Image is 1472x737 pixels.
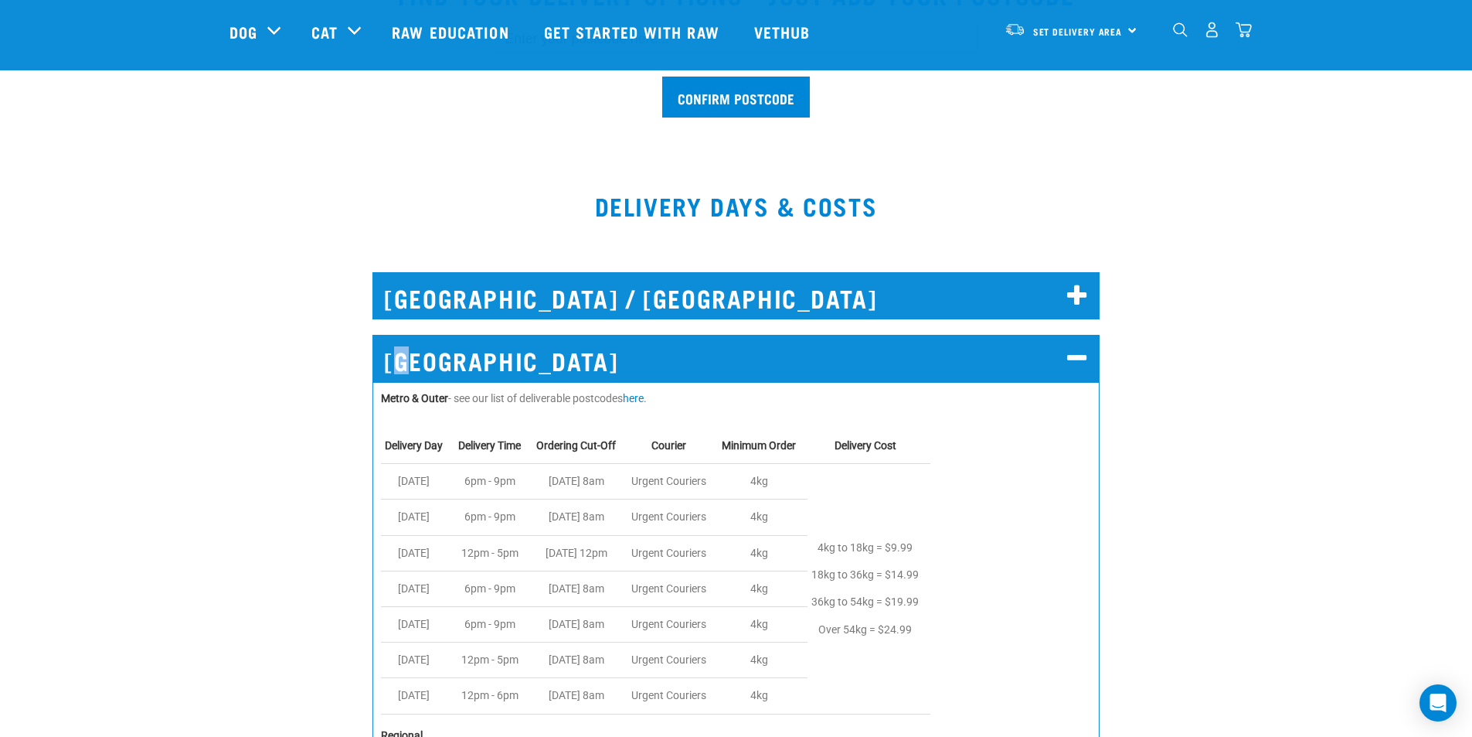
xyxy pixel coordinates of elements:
[381,678,454,714] td: [DATE]
[1419,684,1457,722] div: Open Intercom Messenger
[454,643,532,678] td: 12pm - 5pm
[381,643,454,678] td: [DATE]
[454,606,532,642] td: 6pm - 9pm
[458,439,521,452] strong: Delivery Time
[627,606,718,642] td: Urgent Couriers
[372,335,1100,382] h2: [GEOGRAPHIC_DATA]
[532,535,627,571] td: [DATE] 12pm
[376,1,528,63] a: Raw Education
[718,535,807,571] td: 4kg
[627,678,718,714] td: Urgent Couriers
[536,439,616,452] strong: Ordering Cut-Off
[532,606,627,642] td: [DATE] 8am
[627,571,718,606] td: Urgent Couriers
[381,392,419,404] strong: Metro &
[385,439,443,452] strong: Delivery Day
[718,571,807,606] td: 4kg
[627,464,718,500] td: Urgent Couriers
[1033,29,1123,34] span: Set Delivery Area
[381,535,454,571] td: [DATE]
[718,678,807,714] td: 4kg
[421,392,448,404] strong: Outer
[381,500,454,535] td: [DATE]
[381,606,454,642] td: [DATE]
[532,571,627,606] td: [DATE] 8am
[529,1,739,63] a: Get started with Raw
[811,534,919,643] p: 4kg to 18kg = $9.99 18kg to 36kg = $14.99 36kg to 54kg = $19.99 Over 54kg = $24.99
[627,535,718,571] td: Urgent Couriers
[532,464,627,500] td: [DATE] 8am
[454,464,532,500] td: 6pm - 9pm
[1236,22,1252,38] img: home-icon@2x.png
[532,678,627,714] td: [DATE] 8am
[229,20,257,43] a: Dog
[381,571,454,606] td: [DATE]
[454,571,532,606] td: 6pm - 9pm
[623,392,644,404] a: here
[718,500,807,535] td: 4kg
[1204,22,1220,38] img: user.png
[454,535,532,571] td: 12pm - 5pm
[722,439,796,452] strong: Minimum Order
[627,643,718,678] td: Urgent Couriers
[718,464,807,500] td: 4kg
[627,500,718,535] td: Urgent Couriers
[651,439,686,452] strong: Courier
[718,606,807,642] td: 4kg
[835,439,896,452] strong: Delivery Cost
[662,77,810,118] input: Confirm postcode
[532,643,627,678] td: [DATE] 8am
[454,500,532,535] td: 6pm - 9pm
[1173,22,1188,37] img: home-icon-1@2x.png
[718,643,807,678] td: 4kg
[454,678,532,714] td: 12pm - 6pm
[1005,22,1025,36] img: van-moving.png
[532,500,627,535] td: [DATE] 8am
[381,391,1091,407] p: - see our list of deliverable postcodes .
[311,20,338,43] a: Cat
[739,1,830,63] a: Vethub
[381,464,454,500] td: [DATE]
[372,272,1100,319] h2: [GEOGRAPHIC_DATA] / [GEOGRAPHIC_DATA]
